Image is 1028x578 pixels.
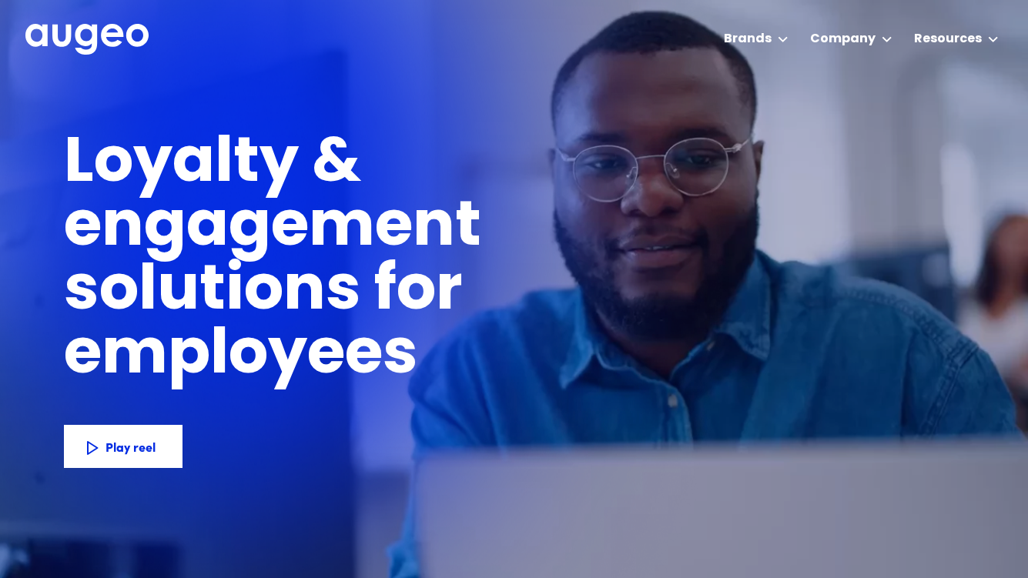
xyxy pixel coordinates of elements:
[810,30,876,48] div: Company
[64,133,729,325] h1: Loyalty & engagement solutions for
[25,24,149,56] a: home
[25,24,149,55] img: Augeo's full logo in white.
[914,30,982,48] div: Resources
[64,325,445,389] h1: employees
[724,30,772,48] div: Brands
[64,425,182,468] a: Play reel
